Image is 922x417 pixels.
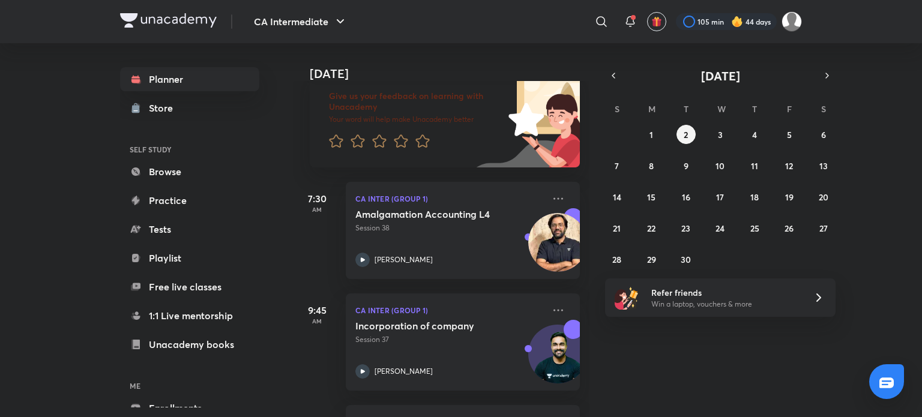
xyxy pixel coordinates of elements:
button: [DATE] [622,67,819,84]
button: September 17, 2025 [711,187,730,206]
abbr: September 24, 2025 [716,223,725,234]
abbr: September 9, 2025 [684,160,688,172]
abbr: September 25, 2025 [750,223,759,234]
abbr: September 7, 2025 [615,160,619,172]
abbr: September 15, 2025 [647,191,655,203]
button: avatar [647,12,666,31]
abbr: Monday [648,103,655,115]
abbr: September 29, 2025 [647,254,656,265]
abbr: September 28, 2025 [612,254,621,265]
img: siddhant soni [782,11,802,32]
a: Company Logo [120,13,217,31]
button: CA Intermediate [247,10,355,34]
abbr: September 17, 2025 [716,191,724,203]
h4: [DATE] [310,67,592,81]
button: September 29, 2025 [642,250,661,269]
p: Your word will help make Unacademy better [329,115,504,124]
abbr: September 27, 2025 [819,223,828,234]
button: September 15, 2025 [642,187,661,206]
h6: ME [120,376,259,396]
h5: 7:30 [293,191,341,206]
button: September 9, 2025 [676,156,696,175]
abbr: September 5, 2025 [787,129,792,140]
p: [PERSON_NAME] [375,366,433,377]
button: September 27, 2025 [814,218,833,238]
button: September 12, 2025 [780,156,799,175]
p: [PERSON_NAME] [375,254,433,265]
button: September 4, 2025 [745,125,764,144]
button: September 28, 2025 [607,250,627,269]
p: Session 37 [355,334,544,345]
button: September 14, 2025 [607,187,627,206]
abbr: September 13, 2025 [819,160,828,172]
button: September 20, 2025 [814,187,833,206]
abbr: September 11, 2025 [751,160,758,172]
abbr: Sunday [615,103,619,115]
a: Unacademy books [120,332,259,356]
button: September 21, 2025 [607,218,627,238]
abbr: September 18, 2025 [750,191,759,203]
button: September 1, 2025 [642,125,661,144]
abbr: Friday [787,103,792,115]
abbr: September 12, 2025 [785,160,793,172]
img: referral [615,286,639,310]
h6: Give us your feedback on learning with Unacademy [329,91,504,112]
abbr: September 23, 2025 [681,223,690,234]
div: Store [149,101,180,115]
a: 1:1 Live mentorship [120,304,259,328]
button: September 25, 2025 [745,218,764,238]
button: September 19, 2025 [780,187,799,206]
p: Win a laptop, vouchers & more [651,299,799,310]
button: September 7, 2025 [607,156,627,175]
button: September 8, 2025 [642,156,661,175]
button: September 2, 2025 [676,125,696,144]
abbr: September 16, 2025 [682,191,690,203]
img: Company Logo [120,13,217,28]
a: Store [120,96,259,120]
h5: Amalgamation Accounting L4 [355,208,505,220]
abbr: September 4, 2025 [752,129,757,140]
img: Avatar [529,331,586,389]
a: Free live classes [120,275,259,299]
a: Planner [120,67,259,91]
a: Practice [120,188,259,212]
abbr: Tuesday [684,103,688,115]
abbr: Wednesday [717,103,726,115]
button: September 3, 2025 [711,125,730,144]
abbr: Saturday [821,103,826,115]
p: CA Inter (Group 1) [355,191,544,206]
button: September 30, 2025 [676,250,696,269]
abbr: September 2, 2025 [684,129,688,140]
img: avatar [651,16,662,27]
button: September 22, 2025 [642,218,661,238]
p: AM [293,206,341,213]
span: [DATE] [701,68,740,84]
button: September 11, 2025 [745,156,764,175]
abbr: September 19, 2025 [785,191,794,203]
a: Browse [120,160,259,184]
h5: 9:45 [293,303,341,317]
abbr: September 1, 2025 [649,129,653,140]
button: September 5, 2025 [780,125,799,144]
h5: Incorporation of company [355,320,505,332]
p: CA Inter (Group 1) [355,303,544,317]
button: September 13, 2025 [814,156,833,175]
button: September 18, 2025 [745,187,764,206]
abbr: Thursday [752,103,757,115]
abbr: September 30, 2025 [681,254,691,265]
abbr: September 8, 2025 [649,160,654,172]
button: September 24, 2025 [711,218,730,238]
p: Session 38 [355,223,544,233]
a: Playlist [120,246,259,270]
button: September 16, 2025 [676,187,696,206]
a: Tests [120,217,259,241]
button: September 26, 2025 [780,218,799,238]
h6: SELF STUDY [120,139,259,160]
img: feedback_image [468,71,580,167]
p: AM [293,317,341,325]
img: streak [731,16,743,28]
abbr: September 26, 2025 [785,223,794,234]
abbr: September 3, 2025 [718,129,723,140]
abbr: September 21, 2025 [613,223,621,234]
button: September 6, 2025 [814,125,833,144]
